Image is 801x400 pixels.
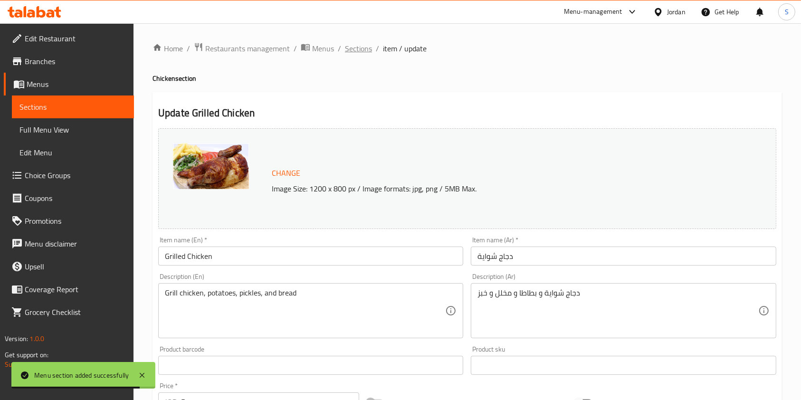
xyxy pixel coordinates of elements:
span: Coupons [25,192,126,204]
span: Full Menu View [19,124,126,135]
a: Sections [12,95,134,118]
input: Enter name Ar [471,247,776,266]
button: Change [268,163,304,183]
a: Sections [345,43,372,54]
span: Choice Groups [25,170,126,181]
span: Restaurants management [205,43,290,54]
a: Edit Menu [12,141,134,164]
a: Home [153,43,183,54]
span: item / update [383,43,427,54]
a: Support.OpsPlatform [5,358,65,371]
textarea: Grill chicken, potatoes, pickles, and bread [165,288,445,333]
h2: Update Grilled Chicken [158,106,776,120]
span: Edit Menu [19,147,126,158]
img: 20c010f2474f87ec7b99_637749369468924567.jpg [173,143,249,189]
span: S [785,7,789,17]
p: Image Size: 1200 x 800 px / Image formats: jpg, png / 5MB Max. [268,183,709,194]
span: 1.0.0 [29,333,44,345]
li: / [294,43,297,54]
li: / [338,43,341,54]
a: Upsell [4,255,134,278]
span: Coverage Report [25,284,126,295]
span: Grocery Checklist [25,306,126,318]
input: Enter name En [158,247,463,266]
div: Jordan [667,7,686,17]
span: Menus [312,43,334,54]
a: Full Menu View [12,118,134,141]
a: Menu disclaimer [4,232,134,255]
div: Menu-management [564,6,622,18]
a: Branches [4,50,134,73]
span: Menus [27,78,126,90]
div: Menu section added successfully [34,370,129,381]
span: Upsell [25,261,126,272]
a: Menus [301,42,334,55]
input: Please enter product sku [471,356,776,375]
a: Menus [4,73,134,95]
span: Edit Restaurant [25,33,126,44]
span: Sections [19,101,126,113]
a: Promotions [4,210,134,232]
a: Choice Groups [4,164,134,187]
a: Coupons [4,187,134,210]
span: Version: [5,333,28,345]
nav: breadcrumb [153,42,782,55]
span: Change [272,166,300,180]
a: Grocery Checklist [4,301,134,324]
span: Get support on: [5,349,48,361]
span: Promotions [25,215,126,227]
li: / [376,43,379,54]
h4: Chicken section [153,74,782,83]
a: Coverage Report [4,278,134,301]
li: / [187,43,190,54]
a: Restaurants management [194,42,290,55]
textarea: دجاج شواية و بطاطا و مخلل و خبز [477,288,758,333]
span: Branches [25,56,126,67]
span: Menu disclaimer [25,238,126,249]
input: Please enter product barcode [158,356,463,375]
a: Edit Restaurant [4,27,134,50]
